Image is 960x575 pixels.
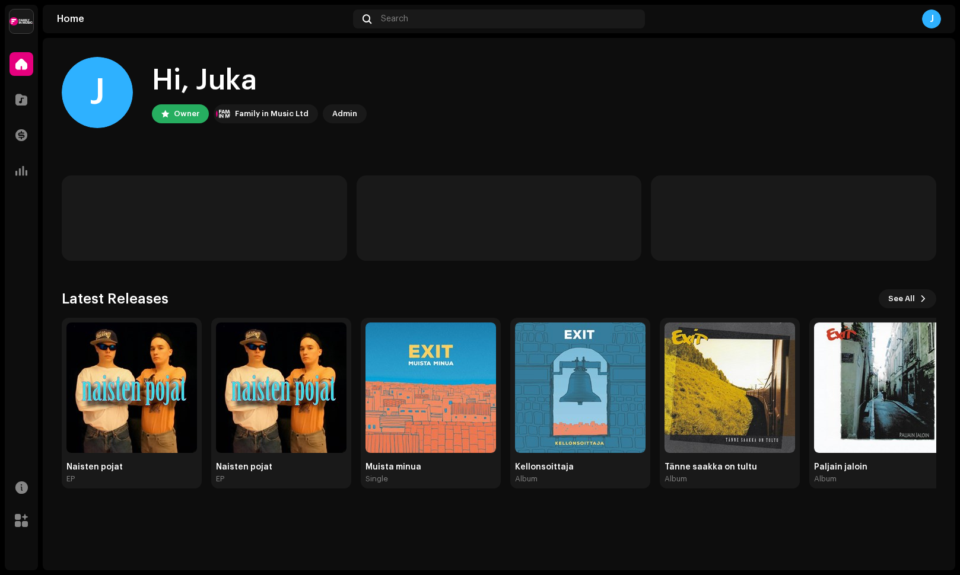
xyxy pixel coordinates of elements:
[332,107,357,121] div: Admin
[235,107,309,121] div: Family in Music Ltd
[365,322,496,453] img: 288603b1-20a3-41ab-96a2-171782112236
[515,462,646,472] div: Kellonsoittaja
[888,287,915,311] span: See All
[62,289,169,308] h3: Latest Releases
[365,462,496,472] div: Muista minua
[879,289,936,308] button: See All
[814,474,837,484] div: Album
[66,322,197,453] img: 43ce8a66-874c-4429-b8ab-6400e00c8547
[922,9,941,28] div: J
[216,474,224,484] div: EP
[665,474,687,484] div: Album
[216,107,230,121] img: ba434c0e-adff-4f5d-92d2-2f2b5241b264
[814,322,945,453] img: 22130b82-ab87-48cb-a78e-29fb3323e6c5
[152,62,367,100] div: Hi, Juka
[62,57,133,128] div: J
[515,474,538,484] div: Album
[665,322,795,453] img: 5d58f9b1-bd05-4867-9c4b-02daed9940ab
[174,107,199,121] div: Owner
[216,462,347,472] div: Naisten pojat
[216,322,347,453] img: 100f40f6-4942-43b7-89a9-537595868ec9
[814,462,945,472] div: Paljain jaloin
[381,14,408,24] span: Search
[66,462,197,472] div: Naisten pojat
[665,462,795,472] div: Tänne saakka on tultu
[365,474,388,484] div: Single
[66,474,75,484] div: EP
[57,14,348,24] div: Home
[9,9,33,33] img: ba434c0e-adff-4f5d-92d2-2f2b5241b264
[515,322,646,453] img: 166d98b7-10ff-45f2-a7c2-173cd52205e3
